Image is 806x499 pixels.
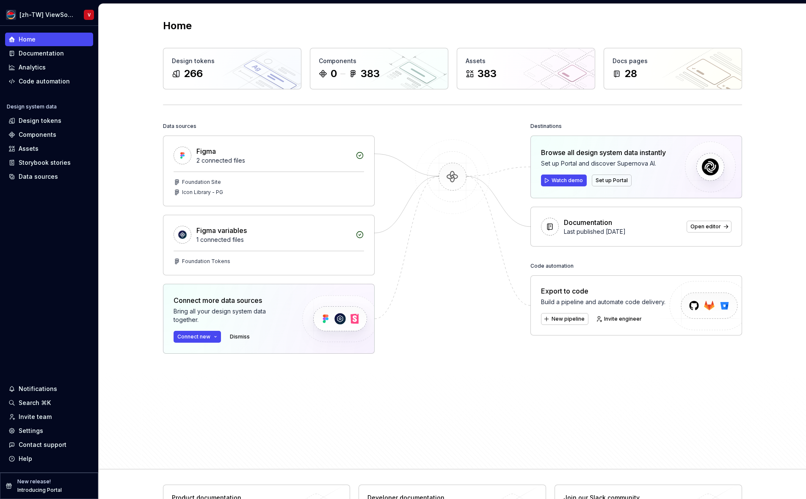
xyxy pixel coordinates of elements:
[361,67,380,80] div: 383
[19,144,39,153] div: Assets
[319,57,439,65] div: Components
[596,177,628,184] span: Set up Portal
[5,424,93,438] a: Settings
[19,49,64,58] div: Documentation
[5,142,93,155] a: Assets
[163,120,196,132] div: Data sources
[5,61,93,74] a: Analytics
[174,307,288,324] div: Bring all your design system data together.
[552,316,585,322] span: New pipeline
[541,147,666,158] div: Browse all design system data instantly
[687,221,731,233] a: Open editor
[5,47,93,60] a: Documentation
[19,455,32,463] div: Help
[172,57,293,65] div: Design tokens
[184,67,203,80] div: 266
[478,67,497,80] div: 383
[5,410,93,424] a: Invite team
[5,114,93,128] a: Design tokens
[19,77,70,86] div: Code automation
[163,48,301,89] a: Design tokens266
[5,128,93,141] a: Components
[163,136,375,206] a: Figma2 connected filesFoundation SiteIcon Library - PG
[196,146,216,156] div: Figma
[19,427,43,435] div: Settings
[19,35,36,44] div: Home
[174,331,221,343] button: Connect new
[564,227,682,236] div: Last published [DATE]
[182,179,221,186] div: Foundation Site
[613,57,733,65] div: Docs pages
[5,75,93,88] a: Code automation
[19,172,58,181] div: Data sources
[196,156,351,165] div: 2 connected files
[593,313,646,325] a: Invite engineer
[5,156,93,169] a: Storybook stories
[19,158,71,167] div: Storybook stories
[5,382,93,396] button: Notifications
[5,452,93,466] button: Help
[6,10,16,20] img: c932e1d8-b7d6-4eaa-9a3f-1bdf2902ae77.png
[604,316,642,322] span: Invite engineer
[230,333,250,340] span: Dismiss
[592,175,632,186] button: Set up Portal
[19,130,56,139] div: Components
[457,48,595,89] a: Assets383
[19,11,74,19] div: [zh-TW] ViewSonic Design System
[541,286,665,296] div: Export to code
[541,313,588,325] button: New pipeline
[541,175,587,186] button: Watch demo
[196,236,351,244] div: 1 connected files
[552,177,583,184] span: Watch demo
[331,67,337,80] div: 0
[5,438,93,452] button: Contact support
[19,385,57,393] div: Notifications
[177,333,210,340] span: Connect new
[5,396,93,410] button: Search ⌘K
[564,217,612,227] div: Documentation
[466,57,586,65] div: Assets
[19,116,61,125] div: Design tokens
[7,103,57,110] div: Design system data
[541,298,665,306] div: Build a pipeline and automate code delivery.
[19,63,46,72] div: Analytics
[196,225,247,236] div: Figma variables
[310,48,448,89] a: Components0383
[5,170,93,183] a: Data sources
[17,478,51,485] p: New release!
[19,399,51,407] div: Search ⌘K
[17,487,62,493] p: Introducing Portal
[182,258,230,265] div: Foundation Tokens
[690,223,721,230] span: Open editor
[19,441,66,449] div: Contact support
[19,413,52,421] div: Invite team
[5,33,93,46] a: Home
[2,6,97,24] button: [zh-TW] ViewSonic Design SystemV
[163,19,192,33] h2: Home
[88,11,91,18] div: V
[182,189,223,196] div: Icon Library - PG
[604,48,742,89] a: Docs pages28
[174,295,288,305] div: Connect more data sources
[530,120,562,132] div: Destinations
[530,260,574,272] div: Code automation
[226,331,254,343] button: Dismiss
[541,159,666,168] div: Set up Portal and discover Supernova AI.
[624,67,637,80] div: 28
[163,215,375,275] a: Figma variables1 connected filesFoundation Tokens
